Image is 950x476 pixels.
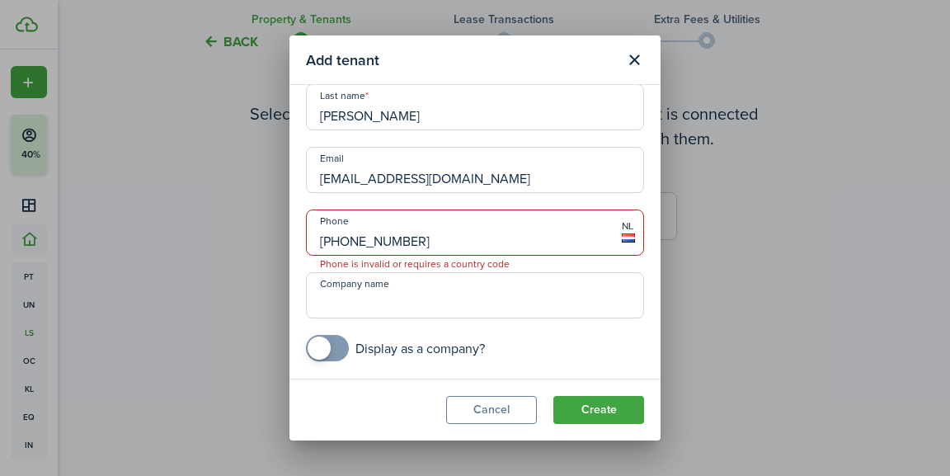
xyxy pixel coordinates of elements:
[306,44,616,76] modal-title: Add tenant
[307,256,523,272] span: Phone is invalid or requires a country code
[622,219,635,233] span: NL
[620,46,648,74] button: Close modal
[446,396,537,424] button: Cancel
[553,396,644,424] button: Create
